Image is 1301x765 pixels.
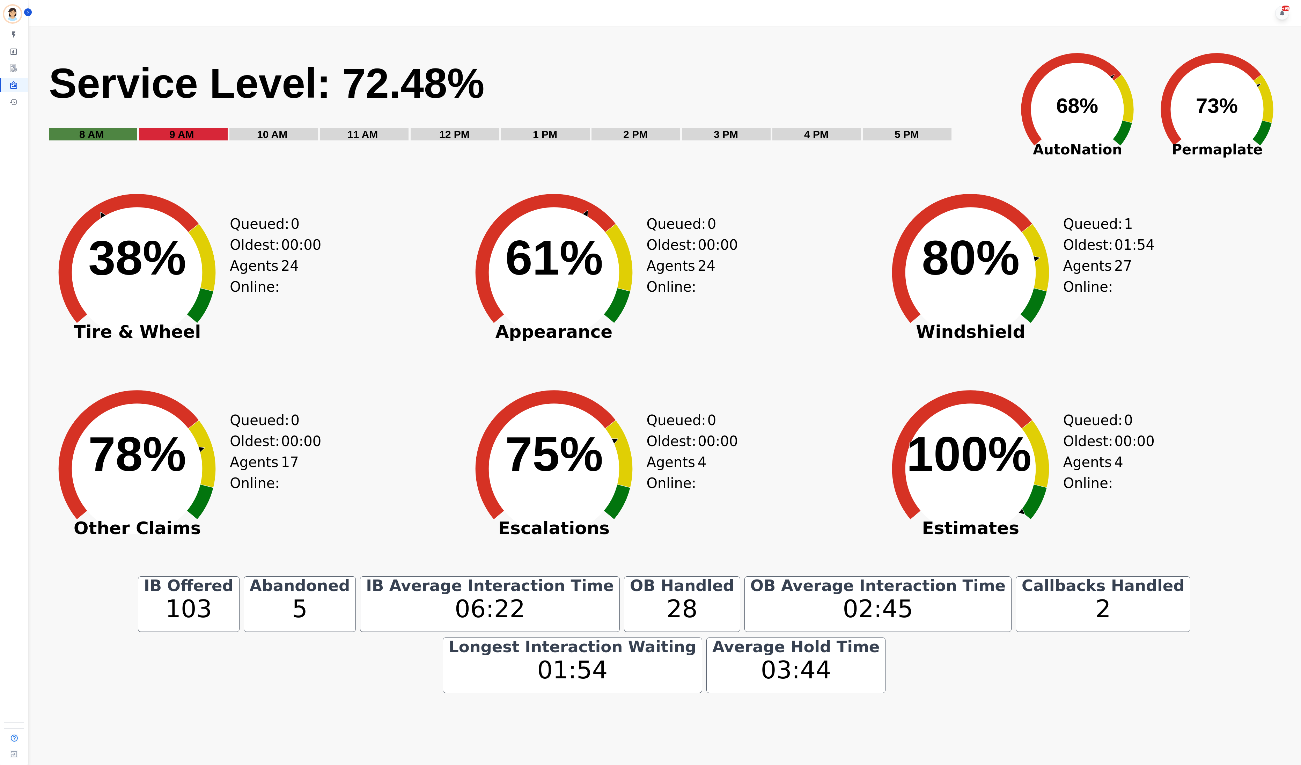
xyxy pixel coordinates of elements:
[623,129,648,140] text: 2 PM
[711,652,881,688] div: 03:44
[1124,410,1133,431] span: 0
[707,213,716,234] span: 0
[257,129,287,140] text: 10 AM
[4,6,21,22] img: Bordered avatar
[698,452,706,494] span: 4
[906,427,1031,481] text: 100%
[922,230,1020,285] text: 80%
[281,234,321,255] span: 00:00
[1147,139,1287,160] span: Permaplate
[458,525,650,532] span: Escalations
[1063,255,1123,297] div: Agents Online:
[230,410,282,431] div: Queued:
[647,234,699,255] div: Oldest:
[248,581,351,591] div: Abandoned
[1063,213,1116,234] div: Queued:
[1114,431,1154,452] span: 00:00
[875,525,1067,532] span: Estimates
[1282,6,1289,11] div: +99
[281,452,299,494] span: 17
[698,255,715,297] span: 24
[505,427,603,481] text: 75%
[714,129,738,140] text: 3 PM
[1020,591,1186,627] div: 2
[1056,94,1098,117] text: 68%
[647,431,699,452] div: Oldest:
[41,328,233,335] span: Tire & Wheel
[1114,255,1132,297] span: 27
[447,642,698,652] div: Longest Interaction Waiting
[291,213,300,234] span: 0
[707,410,716,431] span: 0
[169,129,194,140] text: 9 AM
[698,431,738,452] span: 00:00
[1063,431,1116,452] div: Oldest:
[875,328,1067,335] span: Windshield
[41,525,233,532] span: Other Claims
[629,581,736,591] div: OB Handled
[447,652,698,688] div: 01:54
[230,452,289,494] div: Agents Online:
[79,129,104,140] text: 8 AM
[142,591,235,627] div: 103
[1196,94,1238,117] text: 73%
[711,642,881,652] div: Average Hold Time
[505,230,603,285] text: 61%
[1063,234,1116,255] div: Oldest:
[533,129,557,140] text: 1 PM
[698,234,738,255] span: 00:00
[1114,452,1123,494] span: 4
[629,591,736,627] div: 28
[895,129,919,140] text: 5 PM
[230,234,282,255] div: Oldest:
[439,129,470,140] text: 12 PM
[365,581,615,591] div: IB Average Interaction Time
[365,591,615,627] div: 06:22
[48,58,1003,151] svg: Service Level: 0%
[647,410,699,431] div: Queued:
[49,60,485,107] text: Service Level: 72.48%
[804,129,829,140] text: 4 PM
[1114,234,1154,255] span: 01:54
[281,431,321,452] span: 00:00
[88,230,186,285] text: 38%
[458,328,650,335] span: Appearance
[347,129,378,140] text: 11 AM
[230,431,282,452] div: Oldest:
[1063,410,1116,431] div: Queued:
[749,591,1007,627] div: 02:45
[230,213,282,234] div: Queued:
[749,581,1007,591] div: OB Average Interaction Time
[647,255,706,297] div: Agents Online:
[1124,213,1133,234] span: 1
[248,591,351,627] div: 5
[281,255,299,297] span: 24
[647,452,706,494] div: Agents Online:
[1020,581,1186,591] div: Callbacks Handled
[1063,452,1123,494] div: Agents Online:
[291,410,300,431] span: 0
[647,213,699,234] div: Queued:
[1008,139,1147,160] span: AutoNation
[230,255,289,297] div: Agents Online:
[88,427,186,481] text: 78%
[142,581,235,591] div: IB Offered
